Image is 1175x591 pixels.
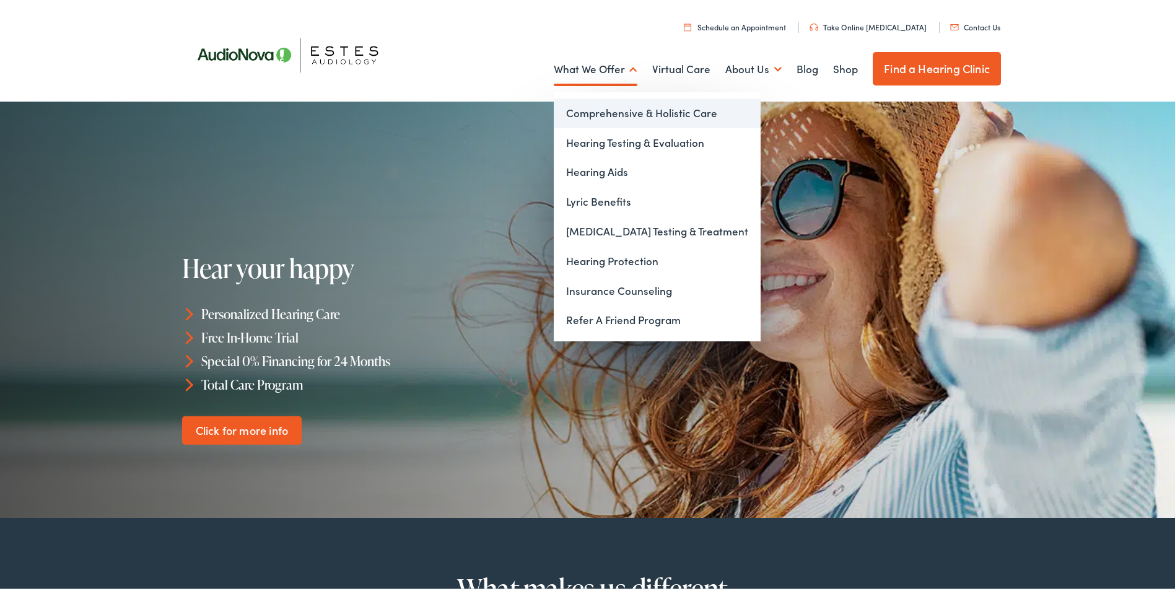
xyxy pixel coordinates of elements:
a: Insurance Counseling [554,274,761,304]
a: Find a Hearing Clinic [873,50,1001,83]
a: About Us [725,44,782,90]
h1: Hear your happy [182,252,559,280]
a: Contact Us [950,19,1000,30]
a: Lyric Benefits [554,185,761,214]
a: Hearing Protection [554,244,761,274]
a: Schedule an Appointment [684,19,786,30]
a: Hearing Aids [554,155,761,185]
a: Take Online [MEDICAL_DATA] [810,19,927,30]
a: Virtual Care [652,44,710,90]
a: [MEDICAL_DATA] Testing & Treatment [554,214,761,244]
li: Personalized Hearing Care [182,300,593,323]
li: Total Care Program [182,370,593,393]
img: utility icon [950,22,959,28]
a: Shop [833,44,858,90]
img: utility icon [810,21,818,28]
a: Click for more info [182,413,302,442]
a: Comprehensive & Holistic Care [554,96,761,126]
a: Blog [797,44,818,90]
li: Free In-Home Trial [182,323,593,347]
a: What We Offer [554,44,637,90]
a: Refer A Friend Program [554,303,761,333]
img: utility icon [684,20,691,28]
li: Special 0% Financing for 24 Months [182,347,593,370]
a: Hearing Testing & Evaluation [554,126,761,155]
